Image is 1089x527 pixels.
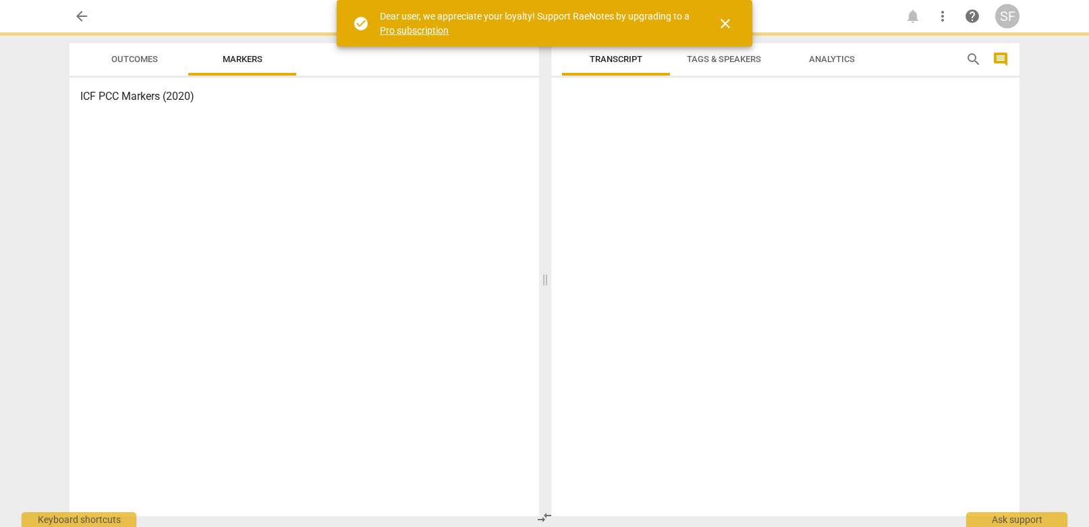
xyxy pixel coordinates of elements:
div: Dear user, we appreciate your loyalty! Support RaeNotes by upgrading to a [380,9,693,37]
span: arrow_back [74,8,90,24]
div: Keyboard shortcuts [22,512,136,527]
button: Search [963,49,984,70]
span: Analytics [809,54,855,64]
span: more_vert [934,8,951,24]
span: check_circle [353,16,369,32]
div: Ask support [966,512,1067,527]
span: Transcript [590,54,642,64]
span: compare_arrows [536,509,553,526]
a: Help [960,4,984,28]
h3: ICF PCC Markers (2020) [80,88,528,105]
span: Markers [223,54,262,64]
span: close [717,16,733,32]
button: Close [709,7,742,40]
span: Tags & Speakers [687,54,761,64]
button: SF [995,4,1020,28]
span: help [964,8,980,24]
span: comment [993,51,1009,67]
span: search [966,51,982,67]
button: Show/Hide comments [990,49,1011,70]
span: Outcomes [111,54,158,64]
a: Pro subscription [380,25,449,36]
